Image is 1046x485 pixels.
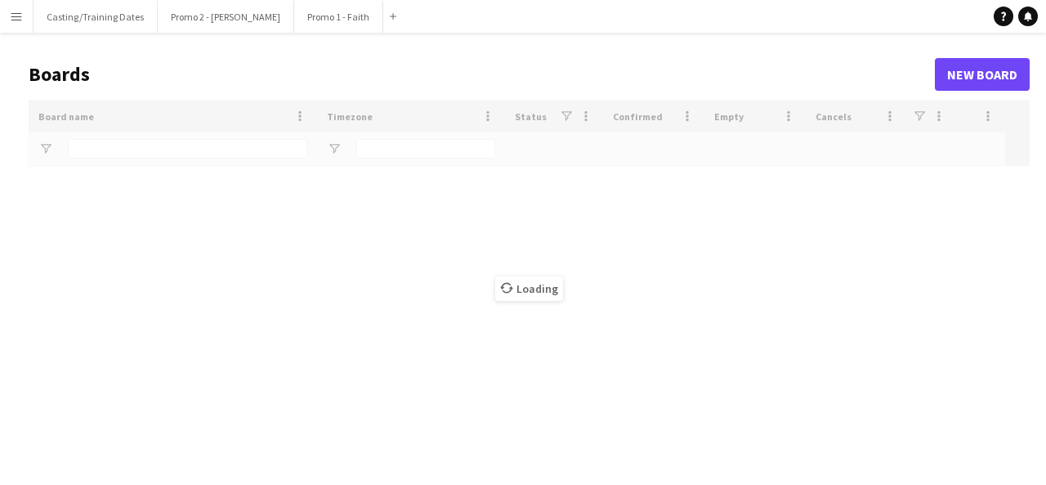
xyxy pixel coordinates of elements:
button: Casting/Training Dates [34,1,158,33]
h1: Boards [29,62,935,87]
button: Promo 1 - Faith [294,1,383,33]
a: New Board [935,58,1030,91]
span: Loading [495,276,563,301]
button: Promo 2 - [PERSON_NAME] [158,1,294,33]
